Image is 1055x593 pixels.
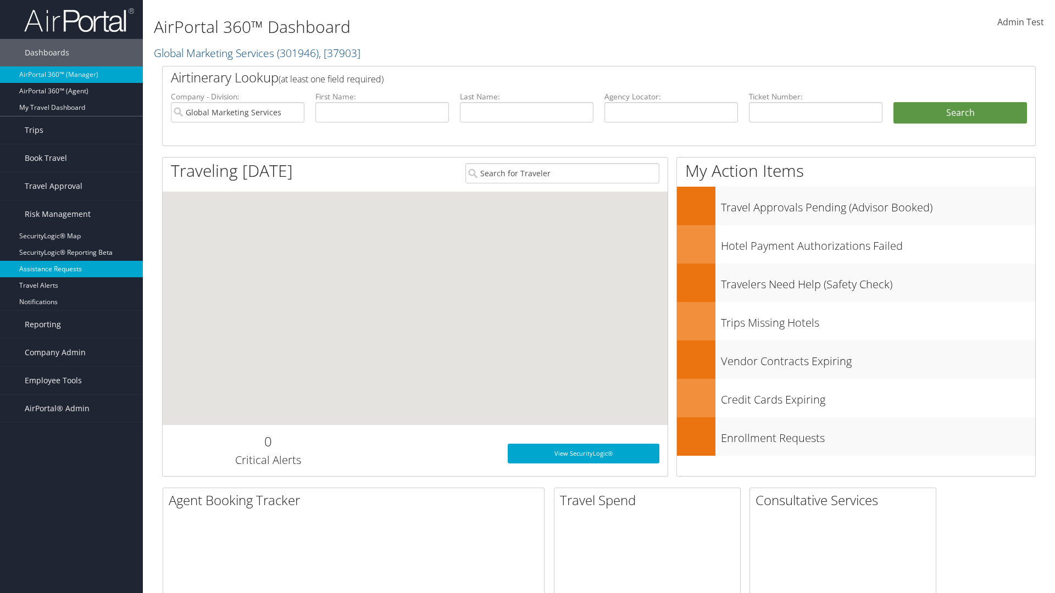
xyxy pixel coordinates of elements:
[25,144,67,172] span: Book Travel
[721,425,1035,446] h3: Enrollment Requests
[677,340,1035,379] a: Vendor Contracts Expiring
[25,116,43,144] span: Trips
[677,225,1035,264] a: Hotel Payment Authorizations Failed
[171,452,365,468] h3: Critical Alerts
[25,200,91,228] span: Risk Management
[25,172,82,200] span: Travel Approval
[677,187,1035,225] a: Travel Approvals Pending (Advisor Booked)
[560,491,740,510] h2: Travel Spend
[319,46,360,60] span: , [ 37903 ]
[25,39,69,66] span: Dashboards
[997,16,1044,28] span: Admin Test
[25,395,90,422] span: AirPortal® Admin
[677,264,1035,302] a: Travelers Need Help (Safety Check)
[315,91,449,102] label: First Name:
[721,233,1035,254] h3: Hotel Payment Authorizations Failed
[508,444,659,463] a: View SecurityLogic®
[171,68,954,87] h2: Airtinerary Lookup
[677,379,1035,417] a: Credit Cards Expiring
[25,367,82,394] span: Employee Tools
[279,73,384,85] span: (at least one field required)
[25,311,61,338] span: Reporting
[171,91,304,102] label: Company - Division:
[277,46,319,60] span: ( 301946 )
[25,339,86,366] span: Company Admin
[721,348,1035,369] h3: Vendor Contracts Expiring
[997,5,1044,40] a: Admin Test
[677,159,1035,182] h1: My Action Items
[460,91,593,102] label: Last Name:
[893,102,1027,124] button: Search
[721,387,1035,407] h3: Credit Cards Expiring
[721,271,1035,292] h3: Travelers Need Help (Safety Check)
[24,7,134,33] img: airportal-logo.png
[721,310,1035,331] h3: Trips Missing Hotels
[677,302,1035,340] a: Trips Missing Hotels
[154,15,747,38] h1: AirPortal 360™ Dashboard
[171,159,293,182] h1: Traveling [DATE]
[169,491,544,510] h2: Agent Booking Tracker
[604,91,738,102] label: Agency Locator:
[756,491,936,510] h2: Consultative Services
[465,163,659,183] input: Search for Traveler
[154,46,360,60] a: Global Marketing Services
[677,417,1035,456] a: Enrollment Requests
[749,91,882,102] label: Ticket Number:
[171,432,365,451] h2: 0
[721,194,1035,215] h3: Travel Approvals Pending (Advisor Booked)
